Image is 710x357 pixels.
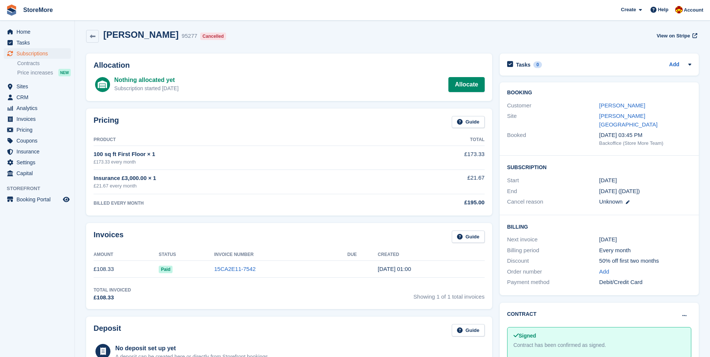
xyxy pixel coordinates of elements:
[599,131,691,140] div: [DATE] 03:45 PM
[16,48,61,59] span: Subscriptions
[94,174,389,183] div: Insurance £3,000.00 × 1
[4,114,71,124] a: menu
[675,6,683,13] img: Store More Team
[4,135,71,146] a: menu
[414,287,485,302] span: Showing 1 of 1 total invoices
[4,146,71,157] a: menu
[94,293,131,302] div: £108.33
[159,266,173,273] span: Paid
[16,103,61,113] span: Analytics
[16,27,61,37] span: Home
[347,249,378,261] th: Due
[4,92,71,103] a: menu
[4,168,71,178] a: menu
[516,61,531,68] h2: Tasks
[62,195,71,204] a: Preview store
[17,69,53,76] span: Price increases
[20,4,56,16] a: StoreMore
[17,60,71,67] a: Contracts
[378,249,484,261] th: Created
[514,332,685,340] div: Signed
[16,168,61,178] span: Capital
[599,268,609,276] a: Add
[389,146,485,170] td: £173.33
[94,231,124,243] h2: Invoices
[58,69,71,76] div: NEW
[389,198,485,207] div: £195.00
[658,6,668,13] span: Help
[599,102,645,109] a: [PERSON_NAME]
[214,249,347,261] th: Invoice Number
[507,176,599,185] div: Start
[16,157,61,168] span: Settings
[599,198,623,205] span: Unknown
[507,101,599,110] div: Customer
[4,48,71,59] a: menu
[533,61,542,68] div: 0
[656,32,690,40] span: View on Stripe
[16,125,61,135] span: Pricing
[16,37,61,48] span: Tasks
[507,131,599,147] div: Booked
[114,85,179,92] div: Subscription started [DATE]
[389,134,485,146] th: Total
[599,113,658,128] a: [PERSON_NAME][GEOGRAPHIC_DATA]
[507,268,599,276] div: Order number
[507,257,599,265] div: Discount
[599,140,691,147] div: Backoffice (Store More Team)
[4,103,71,113] a: menu
[669,61,679,69] a: Add
[16,194,61,205] span: Booking Portal
[159,249,214,261] th: Status
[94,116,119,128] h2: Pricing
[94,324,121,336] h2: Deposit
[653,30,699,42] a: View on Stripe
[507,278,599,287] div: Payment method
[4,37,71,48] a: menu
[507,223,691,230] h2: Billing
[599,246,691,255] div: Every month
[16,114,61,124] span: Invoices
[507,246,599,255] div: Billing period
[94,200,389,207] div: BILLED EVERY MONTH
[103,30,179,40] h2: [PERSON_NAME]
[507,198,599,206] div: Cancel reason
[16,135,61,146] span: Coupons
[94,261,159,278] td: £108.33
[6,4,17,16] img: stora-icon-8386f47178a22dfd0bd8f6a31ec36ba5ce8667c1dd55bd0f319d3a0aa187defe.svg
[684,6,703,14] span: Account
[507,163,691,171] h2: Subscription
[16,92,61,103] span: CRM
[507,187,599,196] div: End
[214,266,256,272] a: 15CA2E11-7542
[115,344,269,353] div: No deposit set up yet
[7,185,74,192] span: Storefront
[507,112,599,129] div: Site
[621,6,636,13] span: Create
[448,77,484,92] a: Allocate
[4,27,71,37] a: menu
[114,76,179,85] div: Nothing allocated yet
[4,125,71,135] a: menu
[599,278,691,287] div: Debit/Credit Card
[94,249,159,261] th: Amount
[16,146,61,157] span: Insurance
[4,194,71,205] a: menu
[507,310,537,318] h2: Contract
[452,324,485,336] a: Guide
[94,182,389,190] div: £21.67 every month
[389,170,485,194] td: £21.67
[507,235,599,244] div: Next invoice
[599,176,617,185] time: 2025-07-17 00:00:00 UTC
[599,188,640,194] span: [DATE] ([DATE])
[514,341,685,349] div: Contract has been confirmed as signed.
[452,231,485,243] a: Guide
[507,90,691,96] h2: Booking
[94,134,389,146] th: Product
[94,159,389,165] div: £173.33 every month
[17,68,71,77] a: Price increases NEW
[599,235,691,244] div: [DATE]
[599,257,691,265] div: 50% off first two months
[4,81,71,92] a: menu
[378,266,411,272] time: 2025-07-17 00:00:28 UTC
